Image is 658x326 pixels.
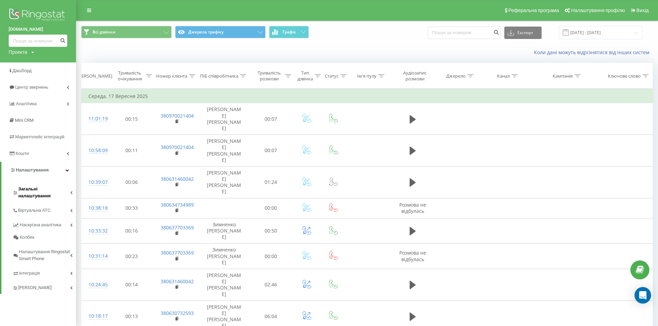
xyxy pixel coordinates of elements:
[88,144,103,157] div: 10:58:09
[199,135,249,167] td: [PERSON_NAME] [PERSON_NAME]
[249,244,293,269] td: 00:00
[88,249,103,263] div: 10:31:14
[12,279,76,294] a: [PERSON_NAME]
[15,85,48,90] span: Центр звернень
[81,26,172,38] button: Всі дзвінки
[608,73,641,79] div: Ключове слово
[15,134,65,139] span: Маркетплейс інтеграцій
[9,49,27,56] div: Проекти
[325,73,338,79] div: Статус
[12,217,76,231] a: Наскрізна аналітика
[161,201,194,208] a: 380634734989
[18,207,51,214] span: Віртуальна АТС
[109,198,154,218] td: 00:33
[12,68,32,73] span: Дашборд
[161,144,194,150] a: 380970021404
[255,70,283,82] div: Тривалість розмови
[200,73,238,79] div: ПІБ співробітника
[82,89,653,103] td: Середа, 17 Вересня 2025
[88,309,103,323] div: 10:18:17
[504,27,542,39] button: Експорт
[93,29,115,35] span: Всі дзвінки
[199,269,249,300] td: [PERSON_NAME] [PERSON_NAME]
[161,176,194,182] a: 380631460042
[553,73,573,79] div: Кампанія
[18,186,70,199] span: Загальні налаштування
[571,8,625,13] span: Налаштування профілю
[109,269,154,300] td: 00:14
[19,248,70,262] span: Налаштування Ringostat Smart Phone
[19,270,40,277] span: Інтеграція
[428,27,501,39] input: Пошук за номером
[88,201,103,215] div: 10:38:18
[109,166,154,198] td: 00:06
[12,231,76,244] a: Колбек
[20,221,61,228] span: Наскрізна аналітика
[199,103,249,135] td: [PERSON_NAME] [PERSON_NAME]
[199,244,249,269] td: Зимненко [PERSON_NAME]
[9,34,67,47] input: Пошук за номером
[12,265,76,279] a: Інтеграція
[398,70,432,82] div: Аудіозапис розмови
[16,167,49,172] span: Налаштування
[109,135,154,167] td: 00:11
[116,70,144,82] div: Тривалість очікування
[15,118,34,123] span: Mini CRM
[161,249,194,256] a: 380637703369
[88,278,103,292] div: 10:24:45
[249,198,293,218] td: 00:00
[20,234,34,241] span: Колбек
[88,112,103,126] div: 11:01:19
[77,73,112,79] div: [PERSON_NAME]
[161,310,194,316] a: 380630732593
[399,249,426,262] span: Розмова не відбулась
[161,112,194,119] a: 380970021404
[161,278,194,285] a: 380631460042
[199,166,249,198] td: [PERSON_NAME] [PERSON_NAME]
[1,162,76,178] a: Налаштування
[249,166,293,198] td: 01:24
[109,218,154,244] td: 00:16
[508,8,559,13] span: Реферальна програма
[249,135,293,167] td: 00:07
[637,8,649,13] span: Вихід
[16,151,29,156] span: Кошти
[88,224,103,238] div: 10:33:32
[534,49,653,56] a: Коли дані можуть відрізнятися вiд інших систем
[12,202,76,217] a: Віртуальна АТС
[16,101,37,106] span: Аналiтика
[12,181,76,202] a: Загальні налаштування
[399,201,426,214] span: Розмова не відбулась
[297,70,313,82] div: Тип дзвінка
[9,26,67,33] a: [DOMAIN_NAME]
[269,26,309,38] button: Графік
[109,103,154,135] td: 00:15
[635,287,651,304] div: Open Intercom Messenger
[249,269,293,300] td: 02:46
[156,73,187,79] div: Номер клієнта
[249,103,293,135] td: 00:07
[175,26,266,38] button: Джерела трафіку
[12,244,76,265] a: Налаштування Ringostat Smart Phone
[199,218,249,244] td: Зимненко [PERSON_NAME]
[9,7,67,24] img: Ringostat logo
[161,224,194,231] a: 380637703369
[357,73,376,79] div: Ім'я пулу
[88,176,103,189] div: 10:39:07
[18,284,51,291] span: [PERSON_NAME]
[109,244,154,269] td: 00:23
[497,73,510,79] div: Канал
[283,30,296,34] span: Графік
[446,73,466,79] div: Джерело
[249,218,293,244] td: 00:50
